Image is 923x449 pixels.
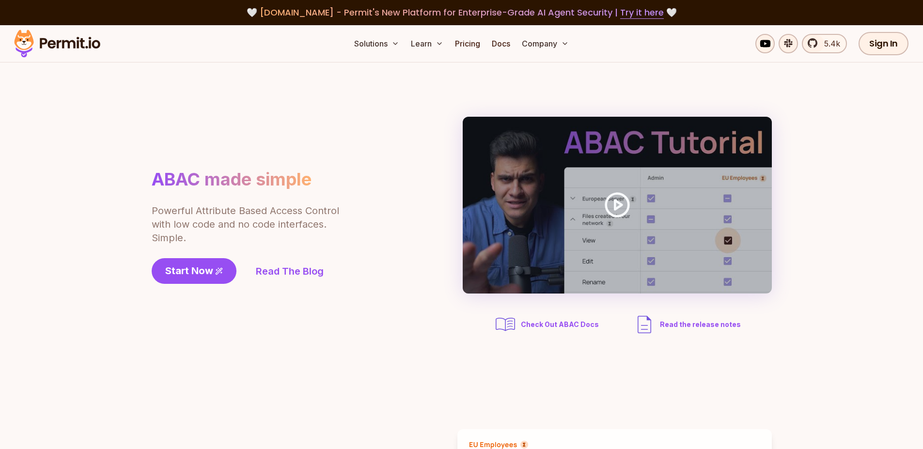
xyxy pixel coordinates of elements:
span: Read the release notes [660,320,741,329]
a: Read the release notes [633,313,741,336]
img: Permit logo [10,27,105,60]
a: Check Out ABAC Docs [494,313,602,336]
span: 5.4k [818,38,840,49]
div: 🤍 🤍 [23,6,900,19]
a: Pricing [451,34,484,53]
button: Learn [407,34,447,53]
a: Sign In [859,32,908,55]
a: Try it here [620,6,664,19]
p: Powerful Attribute Based Access Control with low code and no code interfaces. Simple. [152,204,341,245]
span: [DOMAIN_NAME] - Permit's New Platform for Enterprise-Grade AI Agent Security | [260,6,664,18]
a: Read The Blog [256,264,324,278]
button: Company [518,34,573,53]
img: abac docs [494,313,517,336]
a: 5.4k [802,34,847,53]
h1: ABAC made simple [152,169,312,190]
a: Docs [488,34,514,53]
button: Solutions [350,34,403,53]
img: description [633,313,656,336]
span: Check Out ABAC Docs [521,320,599,329]
a: Start Now [152,258,236,284]
span: Start Now [165,264,213,278]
